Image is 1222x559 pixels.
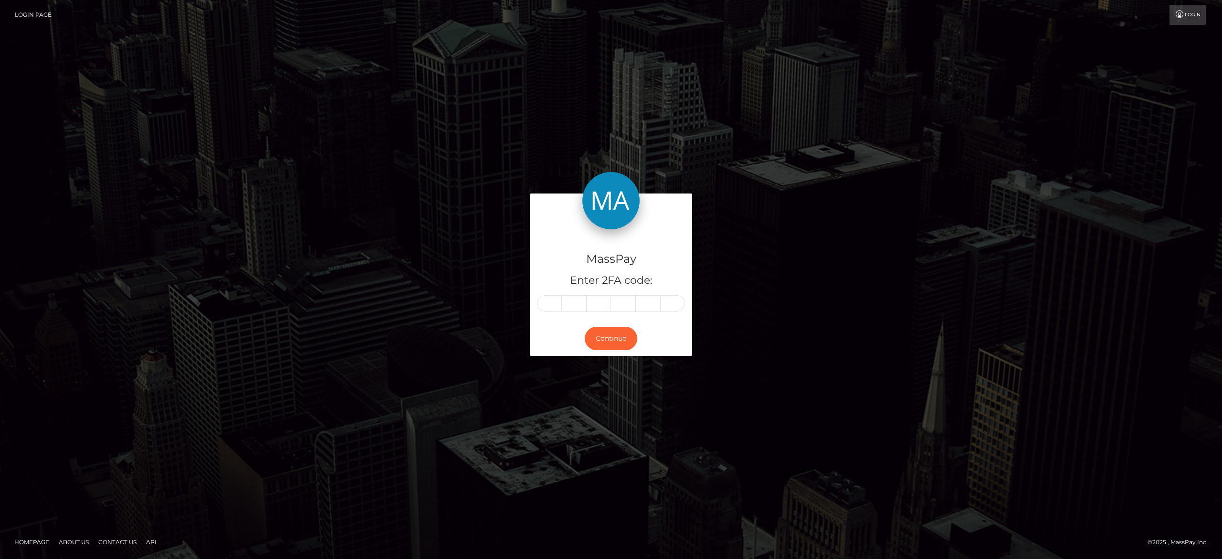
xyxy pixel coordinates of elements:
a: Login [1169,5,1206,25]
h4: MassPay [537,251,685,268]
a: API [142,535,160,549]
a: Homepage [11,535,53,549]
a: Contact Us [95,535,140,549]
h5: Enter 2FA code: [537,273,685,288]
button: Continue [585,327,637,350]
a: About Us [55,535,93,549]
div: © 2025 , MassPay Inc. [1148,537,1215,548]
a: Login Page [15,5,52,25]
img: MassPay [582,172,640,229]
